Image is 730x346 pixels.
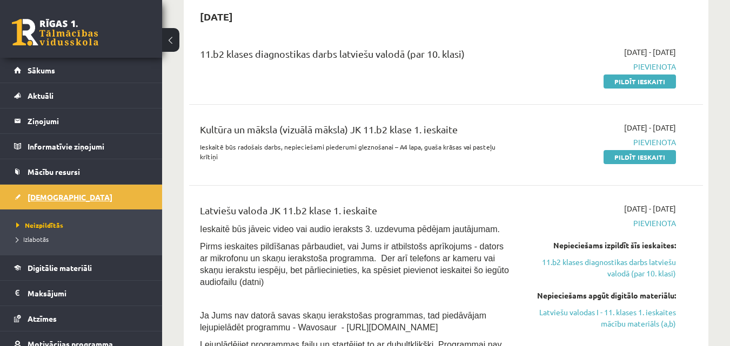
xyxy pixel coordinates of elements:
span: [DATE] - [DATE] [624,122,676,133]
a: Pildīt ieskaiti [604,150,676,164]
a: Ziņojumi [14,108,149,133]
a: 11.b2 klases diagnostikas darbs latviešu valodā (par 10. klasi) [528,256,676,279]
a: Rīgas 1. Tālmācības vidusskola [12,19,98,46]
a: Mācību resursi [14,159,149,184]
a: Aktuāli [14,83,149,108]
a: Latviešu valodas I - 11. klases 1. ieskaites mācību materiāls (a,b) [528,307,676,329]
span: Pievienota [528,61,676,72]
div: Nepieciešams apgūt digitālo materiālu: [528,290,676,301]
span: Sākums [28,65,55,75]
span: Ja Jums nav datorā savas skaņu ierakstošas programmas, tad piedāvājam lejupielādēt programmu - Wa... [200,311,486,332]
h2: [DATE] [189,4,244,29]
p: Ieskaitē būs radošais darbs, nepieciešami piederumi gleznošanai – A4 lapa, guaša krāsas vai paste... [200,142,512,161]
span: Pirms ieskaites pildīšanas pārbaudiet, vai Jums ir atbilstošs aprīkojums - dators ar mikrofonu un... [200,242,509,287]
a: [DEMOGRAPHIC_DATA] [14,185,149,209]
a: Sākums [14,58,149,83]
legend: Maksājumi [28,281,149,306]
a: Izlabotās [16,234,151,244]
span: [DATE] - [DATE] [624,46,676,58]
a: Informatīvie ziņojumi [14,134,149,159]
legend: Ziņojumi [28,108,149,133]
span: [DATE] - [DATE] [624,203,676,214]
div: Latviešu valoda JK 11.b2 klase 1. ieskaite [200,203,512,223]
a: Digitālie materiāli [14,255,149,280]
span: Atzīmes [28,314,57,323]
span: Pievienota [528,137,676,148]
span: Aktuāli [28,91,53,100]
div: 11.b2 klases diagnostikas darbs latviešu valodā (par 10. klasi) [200,46,512,66]
div: Kultūra un māksla (vizuālā māksla) JK 11.b2 klase 1. ieskaite [200,122,512,142]
legend: Informatīvie ziņojumi [28,134,149,159]
span: Izlabotās [16,235,49,243]
span: Mācību resursi [28,167,80,177]
div: Nepieciešams izpildīt šīs ieskaites: [528,240,676,251]
span: [DEMOGRAPHIC_DATA] [28,192,112,202]
a: Maksājumi [14,281,149,306]
span: Pievienota [528,218,676,229]
a: Pildīt ieskaiti [604,74,676,89]
a: Atzīmes [14,306,149,331]
span: Digitālie materiāli [28,263,92,273]
a: Neizpildītās [16,220,151,230]
span: Ieskaitē būs jāveic video vai audio ieraksts 3. uzdevuma pēdējam jautājumam. [200,225,500,234]
span: Neizpildītās [16,221,63,229]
